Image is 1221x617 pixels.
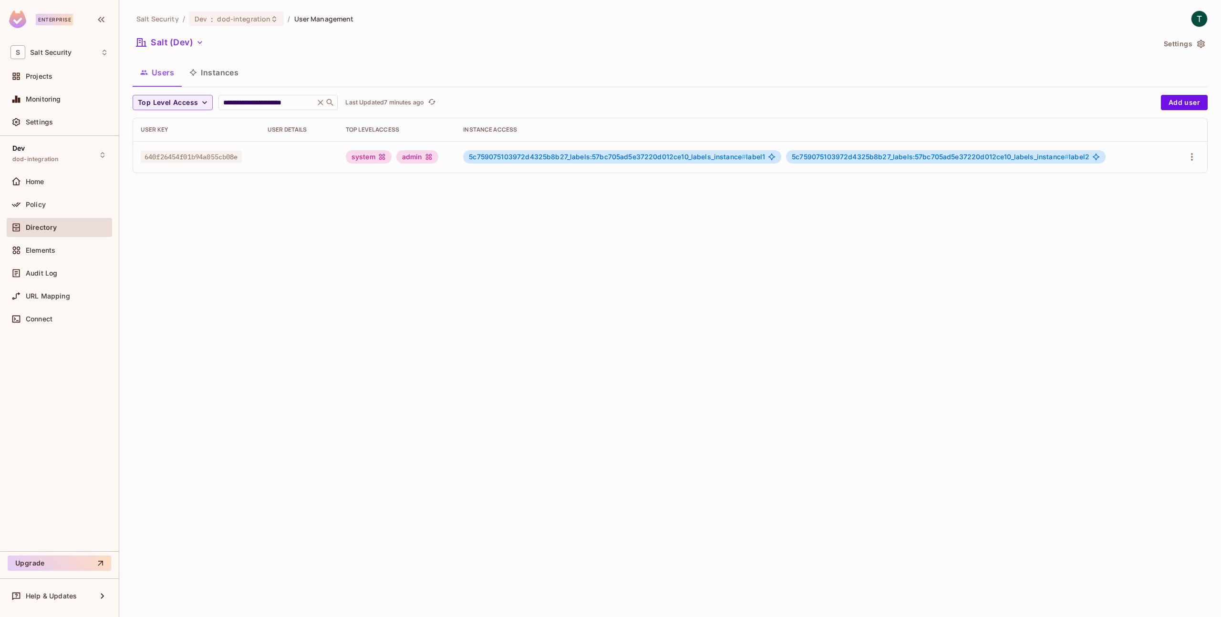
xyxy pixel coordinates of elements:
[346,126,448,134] div: Top Level Access
[195,14,207,23] span: Dev
[183,14,185,23] li: /
[133,35,207,50] button: Salt (Dev)
[1065,153,1069,161] span: #
[268,126,331,134] div: User Details
[742,153,746,161] span: #
[426,97,437,108] button: refresh
[294,14,354,23] span: User Management
[182,61,246,84] button: Instances
[210,15,214,23] span: :
[26,72,52,80] span: Projects
[10,45,25,59] span: S
[217,14,270,23] span: dod-integration
[26,95,61,103] span: Monitoring
[12,155,59,163] span: dod-integration
[141,126,252,134] div: User Key
[792,153,1069,161] span: 5c759075103972d4325b8b27_labels:57bc705ad5e37220d012ce10_labels_instance
[141,151,242,163] span: 640f26454f01b94a055cb08e
[345,99,424,106] p: Last Updated 7 minutes ago
[8,555,111,571] button: Upgrade
[26,118,53,126] span: Settings
[30,49,72,56] span: Workspace: Salt Security
[9,10,26,28] img: SReyMgAAAABJRU5ErkJggg==
[469,153,746,161] span: 5c759075103972d4325b8b27_labels:57bc705ad5e37220d012ce10_labels_instance
[36,14,73,25] div: Enterprise
[26,592,77,600] span: Help & Updates
[346,150,392,164] div: system
[26,224,57,231] span: Directory
[428,98,436,107] span: refresh
[1161,95,1208,110] button: Add user
[26,247,55,254] span: Elements
[288,14,290,23] li: /
[12,144,25,152] span: Dev
[469,153,765,161] span: label1
[26,201,46,208] span: Policy
[463,126,1166,134] div: Instance Access
[26,315,52,323] span: Connect
[133,61,182,84] button: Users
[136,14,179,23] span: the active workspace
[396,150,438,164] div: admin
[26,292,70,300] span: URL Mapping
[133,95,213,110] button: Top Level Access
[1160,36,1208,51] button: Settings
[1191,11,1207,27] img: Tali Ezra
[138,97,198,109] span: Top Level Access
[792,153,1089,161] span: label2
[26,269,57,277] span: Audit Log
[26,178,44,185] span: Home
[424,97,437,108] span: Click to refresh data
